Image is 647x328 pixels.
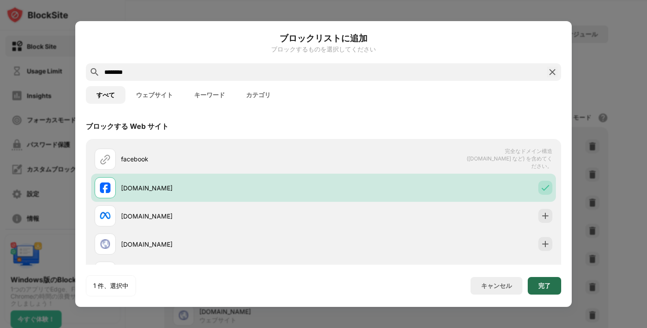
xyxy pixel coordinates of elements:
[481,282,512,290] div: キャンセル
[121,154,323,164] div: facebook
[538,282,551,289] div: 完了
[547,67,558,77] img: search-close
[121,183,323,193] div: [DOMAIN_NAME]
[86,86,125,104] button: すべて
[86,46,561,53] div: ブロックするものを選択してください
[100,182,110,193] img: favicons
[462,148,552,170] span: 完全なドメイン構造 ([DOMAIN_NAME] など) を含めてください。
[121,211,323,221] div: [DOMAIN_NAME]
[184,86,235,104] button: キーワード
[86,32,561,45] h6: ブロックリストに追加
[89,67,100,77] img: search.svg
[100,211,110,221] img: favicons
[93,281,129,290] div: 1 件、選択中
[100,239,110,249] img: favicons
[86,122,169,131] div: ブロックする Web サイト
[100,154,110,164] img: url.svg
[235,86,281,104] button: カテゴリ
[125,86,184,104] button: ウェブサイト
[121,240,323,249] div: [DOMAIN_NAME]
